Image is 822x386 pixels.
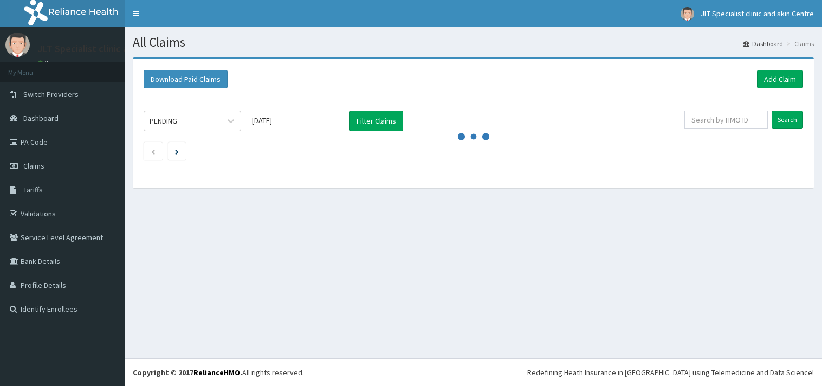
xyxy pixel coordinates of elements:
[150,115,177,126] div: PENDING
[23,185,43,195] span: Tariffs
[757,70,803,88] a: Add Claim
[457,120,490,153] svg: audio-loading
[772,111,803,129] input: Search
[247,111,344,130] input: Select Month and Year
[125,358,822,386] footer: All rights reserved.
[743,39,783,48] a: Dashboard
[133,35,814,49] h1: All Claims
[133,368,242,377] strong: Copyright © 2017 .
[193,368,240,377] a: RelianceHMO
[175,146,179,156] a: Next page
[684,111,768,129] input: Search by HMO ID
[151,146,156,156] a: Previous page
[5,33,30,57] img: User Image
[681,7,694,21] img: User Image
[349,111,403,131] button: Filter Claims
[23,113,59,123] span: Dashboard
[701,9,814,18] span: JLT Specialist clinic and skin Centre
[144,70,228,88] button: Download Paid Claims
[527,367,814,378] div: Redefining Heath Insurance in [GEOGRAPHIC_DATA] using Telemedicine and Data Science!
[38,59,64,67] a: Online
[38,44,189,54] p: JLT Specialist clinic and skin Centre
[23,161,44,171] span: Claims
[784,39,814,48] li: Claims
[23,89,79,99] span: Switch Providers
